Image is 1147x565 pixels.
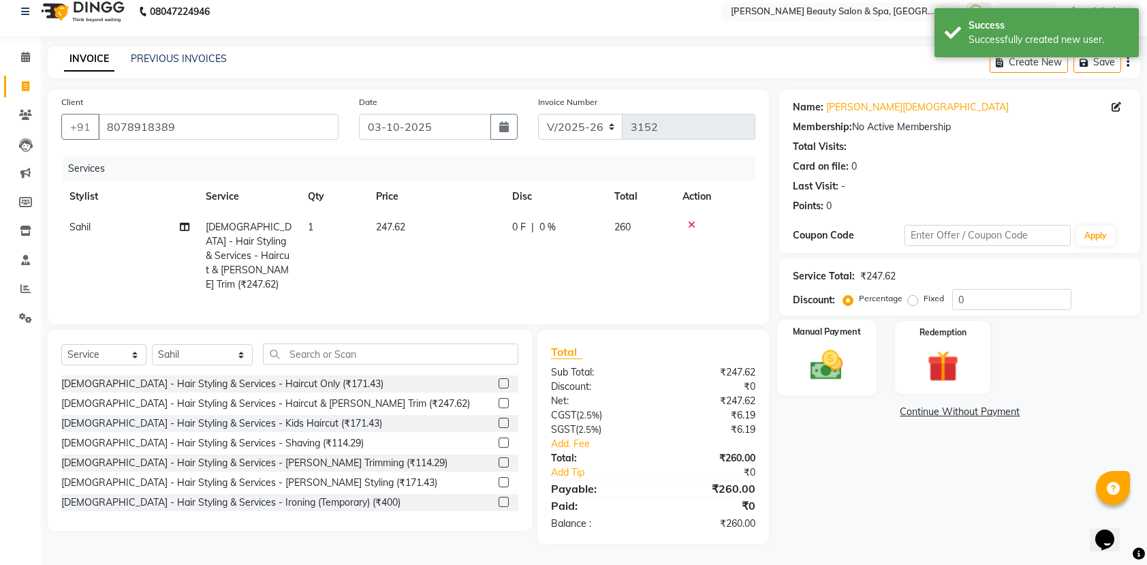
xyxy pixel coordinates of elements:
th: Price [368,181,504,212]
a: [PERSON_NAME][DEMOGRAPHIC_DATA] [826,100,1009,114]
div: [DEMOGRAPHIC_DATA] - Hair Styling & Services - Haircut Only (₹171.43) [61,377,383,391]
div: - [841,179,845,194]
img: _gift.svg [917,347,969,386]
span: 247.62 [376,221,405,233]
span: 260 [614,221,631,233]
div: ( ) [541,423,653,437]
a: Add Tip [541,465,672,480]
div: ₹247.62 [860,269,896,284]
div: ₹260.00 [653,480,766,497]
div: Sub Total: [541,365,653,380]
div: 0 [851,159,857,174]
span: 0 % [539,220,556,234]
th: Action [674,181,755,212]
span: 0 F [512,220,526,234]
div: [DEMOGRAPHIC_DATA] - Hair Styling & Services - Kids Haircut (₹171.43) [61,416,382,431]
a: PREVIOUS INVOICES [131,52,227,65]
button: +91 [61,114,99,140]
label: Percentage [859,292,902,305]
label: Fixed [924,292,944,305]
span: CGST [551,409,576,421]
div: Payable: [541,480,653,497]
span: 2.5% [578,424,599,435]
th: Total [606,181,674,212]
span: 2.5% [579,410,599,421]
input: Search or Scan [263,343,518,365]
button: Apply [1076,226,1115,246]
div: [DEMOGRAPHIC_DATA] - Hair Styling & Services - [PERSON_NAME] Trimming (₹114.29) [61,456,447,470]
div: Discount: [541,380,653,394]
div: Last Visit: [793,179,838,194]
div: ₹0 [672,465,766,480]
a: Continue Without Payment [782,405,1137,419]
th: Disc [504,181,606,212]
div: Card on file: [793,159,849,174]
div: ₹6.19 [653,408,766,423]
div: Service Total: [793,269,855,284]
div: ₹260.00 [653,451,766,465]
input: Search by Name/Mobile/Email/Code [98,114,339,140]
div: ₹0 [653,498,766,514]
div: ₹0 [653,380,766,394]
div: Total Visits: [793,140,847,154]
div: ₹260.00 [653,517,766,531]
div: 0 [826,199,832,213]
div: Coupon Code [793,228,904,243]
label: Client [61,96,83,108]
div: Success [969,18,1129,33]
div: Net: [541,394,653,408]
div: ₹6.19 [653,423,766,437]
iframe: chat widget [1090,510,1133,551]
th: Service [198,181,300,212]
div: ₹247.62 [653,365,766,380]
div: Paid: [541,498,653,514]
a: Add. Fee [541,437,766,451]
span: Admin [1091,5,1121,19]
input: Enter Offer / Coupon Code [905,225,1071,246]
a: INVOICE [64,47,114,72]
span: | [531,220,534,234]
div: Services [63,156,766,181]
img: _cash.svg [800,346,853,384]
div: [DEMOGRAPHIC_DATA] - Hair Styling & Services - Shaving (₹114.29) [61,436,364,451]
span: 1 [308,221,313,233]
div: ₹247.62 [653,394,766,408]
label: Date [359,96,377,108]
span: Total [551,345,582,359]
label: Invoice Number [538,96,597,108]
span: SGST [551,423,576,436]
div: Name: [793,100,823,114]
label: Redemption [920,326,967,339]
button: Create New [990,52,1068,73]
th: Stylist [61,181,198,212]
div: No Active Membership [793,120,1127,134]
div: Successfully created new user. [969,33,1129,47]
div: [DEMOGRAPHIC_DATA] - Hair Styling & Services - Haircut & [PERSON_NAME] Trim (₹247.62) [61,397,470,411]
th: Qty [300,181,368,212]
span: Sahil [69,221,91,233]
div: Balance : [541,517,653,531]
div: Discount: [793,293,835,307]
div: [DEMOGRAPHIC_DATA] - Hair Styling & Services - [PERSON_NAME] Styling (₹171.43) [61,476,437,490]
div: Total: [541,451,653,465]
div: ( ) [541,408,653,423]
span: [DEMOGRAPHIC_DATA] - Hair Styling & Services - Haircut & [PERSON_NAME] Trim (₹247.62) [206,221,292,290]
div: Points: [793,199,823,213]
div: [DEMOGRAPHIC_DATA] - Hair Styling & Services - Ironing (Temporary) (₹400) [61,495,400,510]
button: Save [1073,52,1121,73]
label: Manual Payment [793,325,861,338]
div: Membership: [793,120,852,134]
